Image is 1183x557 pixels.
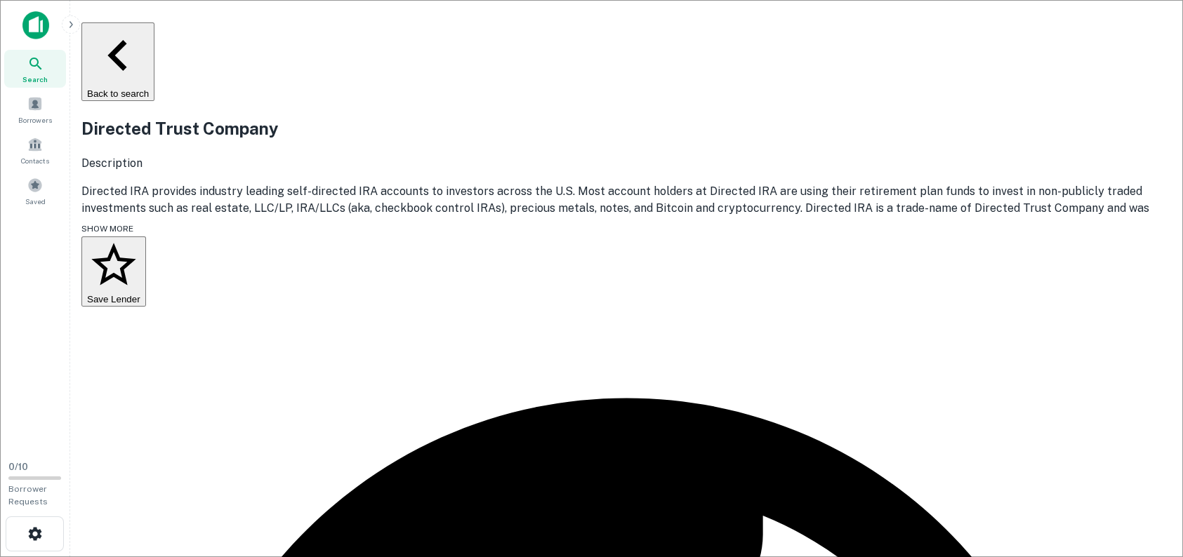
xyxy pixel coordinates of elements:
span: Search [22,74,48,85]
a: Search [4,50,66,88]
button: Save Lender [81,236,146,307]
p: Directed IRA provides industry leading self-directed IRA accounts to investors across the U.S. Mo... [81,183,1172,267]
span: Saved [25,196,46,207]
a: Contacts [4,131,66,169]
div: Chat Widget [1113,445,1183,512]
span: Borrower Requests [8,484,48,506]
a: Borrowers [4,90,66,128]
h2: Directed Trust Company [81,116,1172,141]
span: Contacts [21,155,49,166]
img: capitalize-icon.png [22,11,49,39]
span: SHOW MORE [81,224,133,234]
span: Borrowers [18,114,52,126]
span: Description [81,156,143,170]
button: Back to search [81,22,154,101]
span: 0 / 10 [8,462,28,472]
iframe: To enrich screen reader interactions, please activate Accessibility in Grammarly extension settings [1113,445,1183,512]
a: Saved [4,172,66,210]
